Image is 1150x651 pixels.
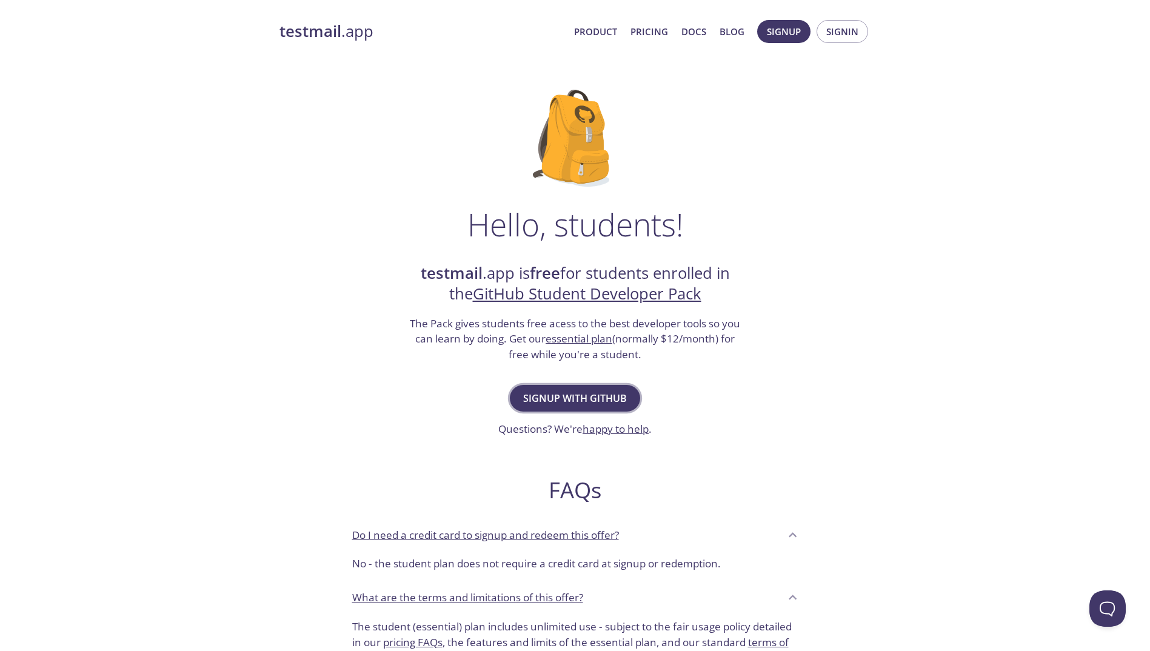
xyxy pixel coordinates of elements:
h3: The Pack gives students free acess to the best developer tools so you can learn by doing. Get our... [409,316,742,362]
p: What are the terms and limitations of this offer? [352,590,583,606]
div: Do I need a credit card to signup and redeem this offer? [343,551,808,581]
div: What are the terms and limitations of this offer? [343,581,808,614]
h2: FAQs [343,476,808,504]
p: Do I need a credit card to signup and redeem this offer? [352,527,619,543]
strong: testmail [421,262,483,284]
a: pricing FAQs [383,635,443,649]
h2: .app is for students enrolled in the [409,263,742,305]
div: Do I need a credit card to signup and redeem this offer? [343,518,808,551]
span: Signin [826,24,858,39]
a: Docs [681,24,706,39]
a: happy to help [583,422,649,436]
img: github-student-backpack.png [533,90,617,187]
iframe: Help Scout Beacon - Open [1089,590,1126,627]
button: Signup [757,20,811,43]
a: GitHub Student Developer Pack [473,283,701,304]
button: Signup with GitHub [510,385,640,412]
h3: Questions? We're . [498,421,652,437]
a: Product [574,24,617,39]
a: essential plan [546,332,612,346]
strong: free [530,262,560,284]
button: Signin [817,20,868,43]
h1: Hello, students! [467,206,683,242]
p: No - the student plan does not require a credit card at signup or redemption. [352,556,798,572]
a: testmail.app [279,21,564,42]
a: Pricing [630,24,668,39]
span: Signup [767,24,801,39]
strong: testmail [279,21,341,42]
span: Signup with GitHub [523,390,627,407]
a: Blog [720,24,744,39]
